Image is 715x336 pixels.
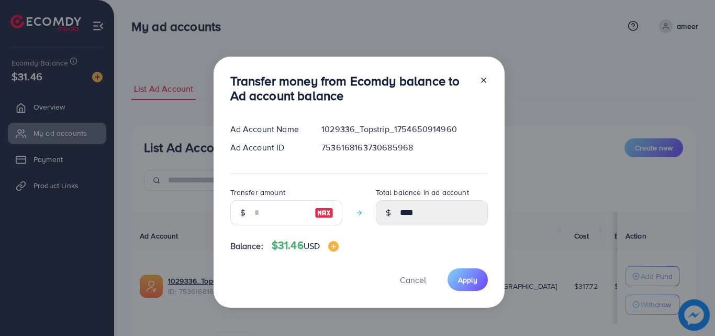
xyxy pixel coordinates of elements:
span: USD [304,240,320,252]
img: image [315,207,333,219]
label: Total balance in ad account [376,187,469,198]
label: Transfer amount [230,187,285,198]
span: Balance: [230,240,263,252]
button: Apply [448,268,488,291]
button: Cancel [387,268,439,291]
span: Cancel [400,274,426,286]
span: Apply [458,275,477,285]
img: image [328,241,339,252]
div: Ad Account ID [222,142,314,154]
div: Ad Account Name [222,123,314,135]
h4: $31.46 [272,239,339,252]
div: 7536168163730685968 [313,142,496,154]
div: 1029336_Topstrip_1754650914960 [313,123,496,135]
h3: Transfer money from Ecomdy balance to Ad account balance [230,73,471,104]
